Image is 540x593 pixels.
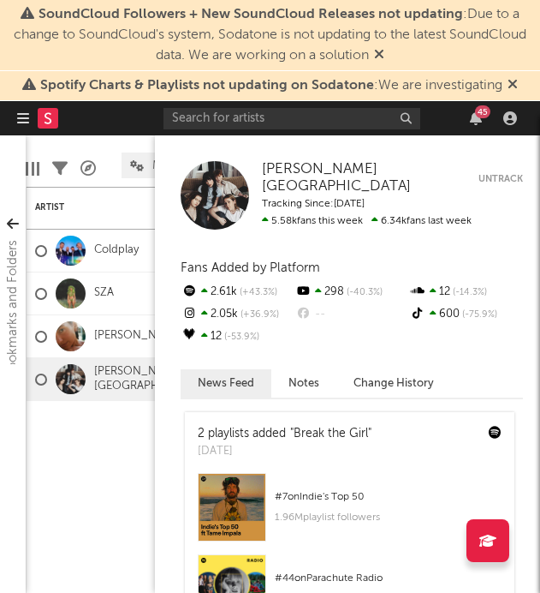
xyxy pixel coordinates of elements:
[271,369,336,398] button: Notes
[275,507,501,528] div: 1.96M playlist followers
[409,281,523,303] div: 12
[344,288,383,297] span: -40.3 %
[475,105,490,118] div: 45
[40,79,502,93] span: : We are investigating
[181,369,271,398] button: News Feed
[409,303,523,326] div: 600
[94,243,139,258] a: Coldplay
[94,329,182,344] a: [PERSON_NAME]
[94,286,114,301] a: SZA
[275,487,501,507] div: # 7 on Indie's Top 50
[181,261,320,274] span: Fans Added by Platform
[238,310,279,320] span: +36.9 %
[470,111,482,125] button: 45
[181,326,294,348] div: 12
[14,8,526,63] span: : Due to a change to SoundCloud's system, Sodatone is not updating to the latest SoundCloud data....
[507,79,518,93] span: Dismiss
[336,369,451,398] button: Change History
[3,240,23,378] div: Bookmarks and Folders
[198,425,371,443] div: 2 playlists added
[294,281,408,303] div: 298
[39,8,463,21] span: SoundCloud Followers + New SoundCloud Releases not updating
[290,428,371,440] a: "Break the Girl"
[262,216,472,226] span: 6.34k fans last week
[374,49,384,63] span: Dismiss
[478,161,523,196] button: Untrack
[198,443,371,460] div: [DATE]
[26,144,39,194] div: Edit Columns
[152,160,221,171] span: Most Notified
[262,199,365,209] span: Tracking Since: [DATE]
[185,473,514,554] a: #7onIndie's Top 501.96Mplaylist followers
[163,108,420,129] input: Search for artists
[52,144,68,194] div: Filters
[181,303,294,326] div: 2.05k
[460,310,497,320] span: -75.9 %
[294,303,408,326] div: --
[262,162,411,194] span: [PERSON_NAME][GEOGRAPHIC_DATA]
[80,144,96,194] div: A&R Pipeline
[181,281,294,303] div: 2.61k
[222,332,259,342] span: -53.9 %
[35,202,163,213] div: Artist
[40,79,374,93] span: Spotify Charts & Playlists not updating on Sodatone
[94,365,210,394] a: [PERSON_NAME][GEOGRAPHIC_DATA]
[262,161,478,196] a: [PERSON_NAME][GEOGRAPHIC_DATA]
[262,216,363,226] span: 5.58k fans this week
[450,288,487,297] span: -14.3 %
[275,568,501,589] div: # 44 on Parachute Radio
[237,288,277,297] span: +43.3 %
